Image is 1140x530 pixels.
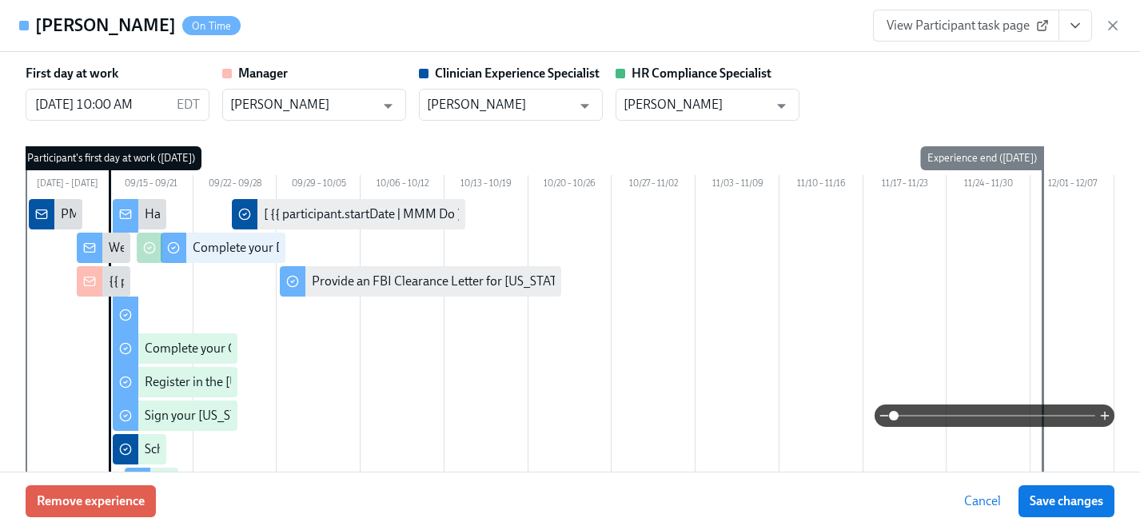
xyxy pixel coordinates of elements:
div: Participant's first day at work ([DATE]) [21,146,201,170]
div: 11/24 – 11/30 [947,175,1030,196]
div: 11/17 – 11/23 [863,175,947,196]
div: {{ participant.fullName }} has started onboarding [109,273,376,290]
div: Experience end ([DATE]) [921,146,1043,170]
strong: Manager [238,66,288,81]
div: 10/27 – 11/02 [612,175,696,196]
strong: Clinician Experience Specialist [435,66,600,81]
span: Cancel [964,493,1001,509]
div: 10/20 – 10/26 [528,175,612,196]
div: 09/22 – 09/28 [193,175,277,196]
button: Open [572,94,597,118]
div: 09/29 – 10/05 [277,175,361,196]
div: [DATE] – [DATE] [26,175,110,196]
label: First day at work [26,65,118,82]
span: Save changes [1030,493,1103,509]
div: Complete your Docebo training paths [193,239,397,257]
button: Open [769,94,794,118]
span: On Time [182,20,241,32]
span: Remove experience [37,493,145,509]
h4: [PERSON_NAME] [35,14,176,38]
div: 09/15 – 09/21 [110,175,193,196]
div: Welcome to the Charlie Health team! [109,239,309,257]
div: 10/06 – 10/12 [361,175,444,196]
p: EDT [177,96,200,114]
div: 12/01 – 12/07 [1030,175,1114,196]
button: Open [376,94,401,118]
div: Schedule a group observation [145,440,306,458]
button: Cancel [953,485,1012,517]
a: View Participant task page [873,10,1059,42]
div: 10/13 – 10/19 [444,175,528,196]
div: 11/03 – 11/09 [696,175,779,196]
div: Provide an FBI Clearance Letter for [US_STATE] [312,273,568,290]
button: View task page [1058,10,1092,42]
button: Save changes [1018,485,1114,517]
strong: HR Compliance Specialist [632,66,771,81]
span: View Participant task page [887,18,1046,34]
div: Register in the [US_STATE] Fingerprint Portal [145,373,390,391]
div: [ {{ participant.startDate | MMM Do }} Cohort] Confirm Check-Out completed or failed [264,205,728,223]
div: Complete your CPR and First Aid Training [145,340,371,357]
button: Remove experience [26,485,156,517]
div: PMHNP cleared to start [61,205,190,223]
div: Happy first day! [145,205,230,223]
div: 11/10 – 11/16 [779,175,863,196]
